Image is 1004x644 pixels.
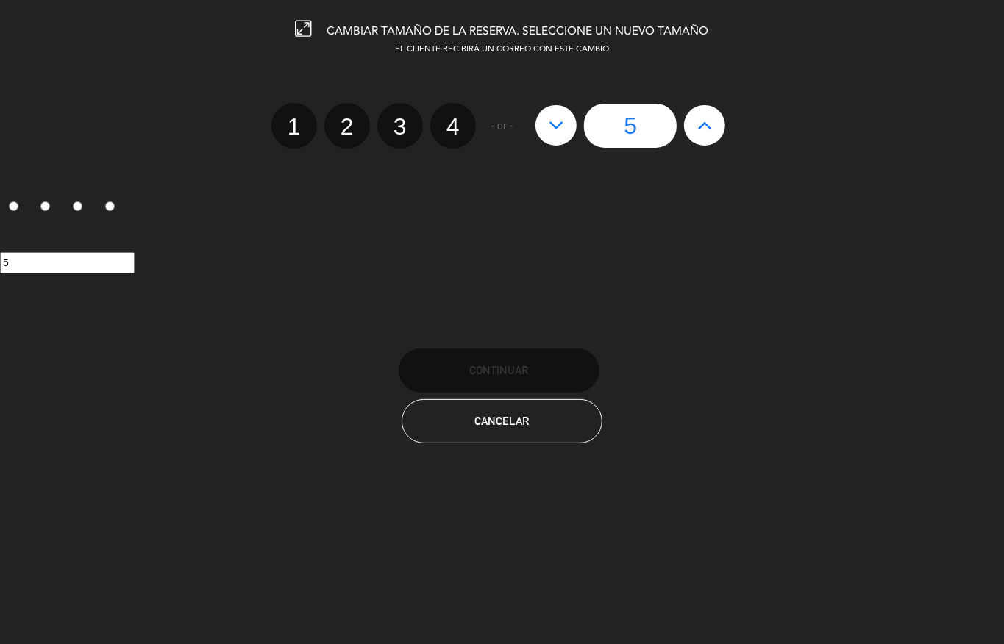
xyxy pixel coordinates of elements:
[475,415,530,427] span: Cancelar
[327,26,709,37] span: CAMBIAR TAMAÑO DE LA RESERVA. SELECCIONE UN NUEVO TAMAÑO
[491,118,513,135] span: - or -
[271,103,317,149] label: 1
[377,103,423,149] label: 3
[430,103,476,149] label: 4
[65,195,97,220] label: 3
[9,201,18,211] input: 1
[469,364,528,376] span: Continuar
[96,195,129,220] label: 4
[399,348,599,393] button: Continuar
[32,195,65,220] label: 2
[105,201,115,211] input: 4
[402,399,602,443] button: Cancelar
[40,201,50,211] input: 2
[395,46,609,54] span: EL CLIENTE RECIBIRÁ UN CORREO CON ESTE CAMBIO
[324,103,370,149] label: 2
[73,201,82,211] input: 3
